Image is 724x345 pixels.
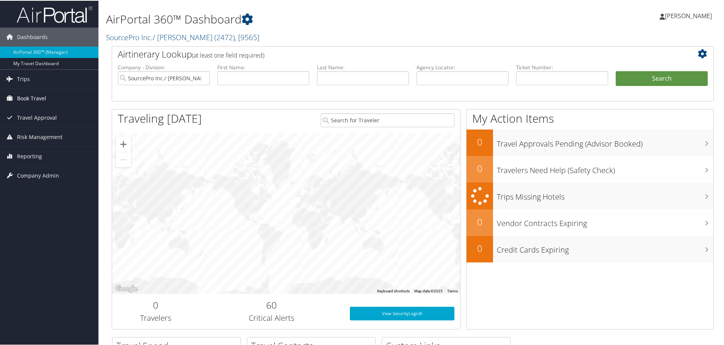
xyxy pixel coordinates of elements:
[116,151,131,167] button: Zoom out
[17,5,92,23] img: airportal-logo.png
[497,134,713,148] h3: Travel Approvals Pending (Advisor Booked)
[467,215,493,228] h2: 0
[467,129,713,155] a: 0Travel Approvals Pending (Advisor Booked)
[497,187,713,201] h3: Trips Missing Hotels
[17,69,30,88] span: Trips
[467,182,713,209] a: Trips Missing Hotels
[467,241,493,254] h2: 0
[467,161,493,174] h2: 0
[106,31,259,42] a: SourcePro Inc./ [PERSON_NAME]
[205,312,339,323] h3: Critical Alerts
[665,11,712,19] span: [PERSON_NAME]
[118,298,193,311] h2: 0
[192,50,264,59] span: (at least one field required)
[118,110,202,126] h1: Traveling [DATE]
[106,11,515,27] h1: AirPortal 360™ Dashboard
[467,235,713,262] a: 0Credit Cards Expiring
[350,306,454,320] a: View SecurityLogic®
[17,146,42,165] span: Reporting
[118,47,658,60] h2: Airtinerary Lookup
[17,88,46,107] span: Book Travel
[17,27,48,46] span: Dashboards
[321,112,454,126] input: Search for Traveler
[214,31,235,42] span: ( 2472 )
[235,31,259,42] span: , [ 9565 ]
[118,312,193,323] h3: Travelers
[497,161,713,175] h3: Travelers Need Help (Safety Check)
[414,288,443,292] span: Map data ©2025
[516,63,608,70] label: Ticket Number:
[114,283,139,293] img: Google
[116,136,131,151] button: Zoom in
[205,298,339,311] h2: 60
[114,283,139,293] a: Open this area in Google Maps (opens a new window)
[467,135,493,148] h2: 0
[467,110,713,126] h1: My Action Items
[497,214,713,228] h3: Vendor Contracts Expiring
[417,63,509,70] label: Agency Locator:
[447,288,458,292] a: Terms (opens in new tab)
[467,155,713,182] a: 0Travelers Need Help (Safety Check)
[17,165,59,184] span: Company Admin
[467,209,713,235] a: 0Vendor Contracts Expiring
[217,63,309,70] label: First Name:
[497,240,713,254] h3: Credit Cards Expiring
[616,70,708,86] button: Search
[17,108,57,126] span: Travel Approval
[317,63,409,70] label: Last Name:
[17,127,62,146] span: Risk Management
[377,288,410,293] button: Keyboard shortcuts
[118,63,210,70] label: Company - Division:
[660,4,719,27] a: [PERSON_NAME]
